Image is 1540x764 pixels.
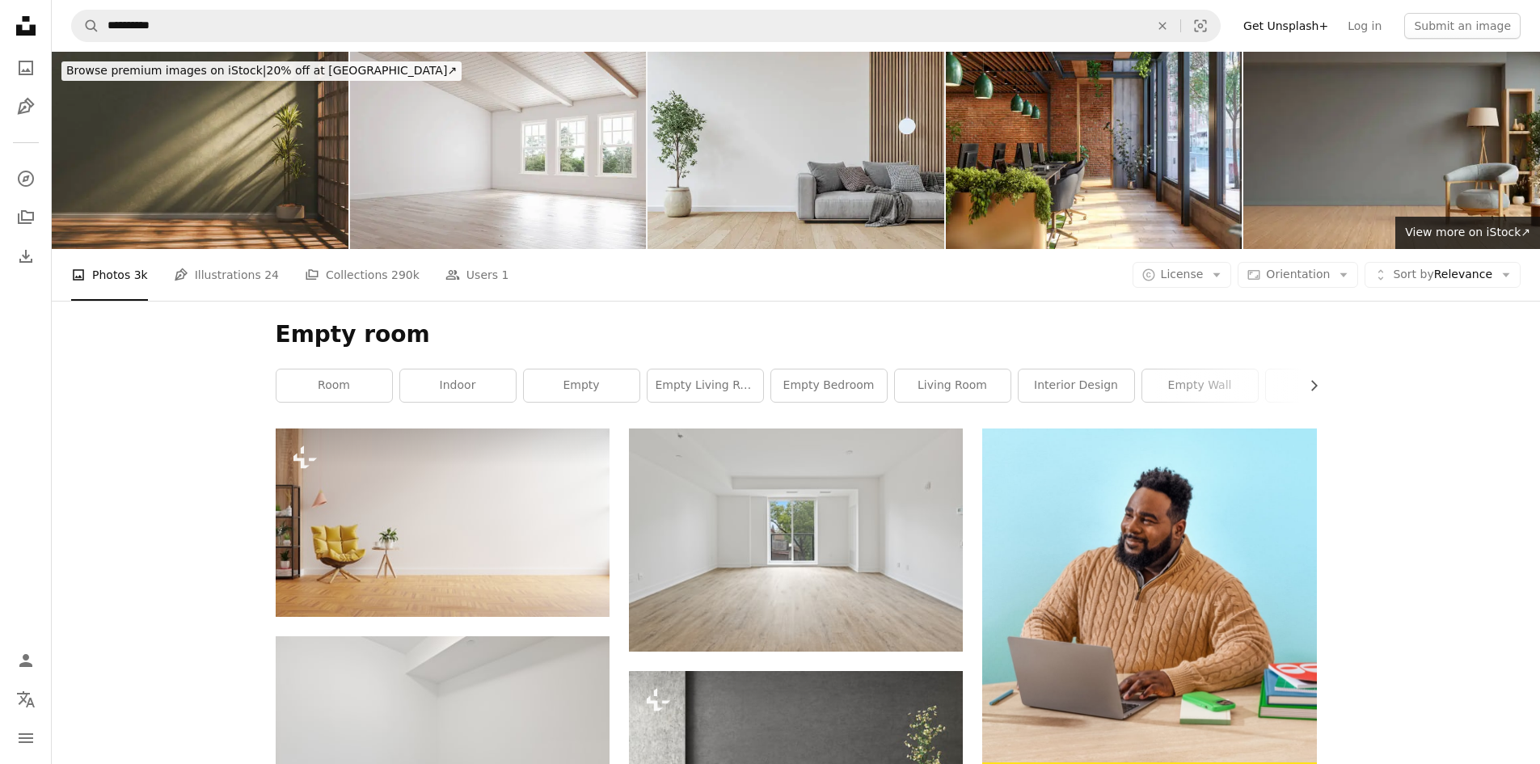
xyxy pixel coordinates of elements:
[1161,268,1204,281] span: License
[445,249,509,301] a: Users 1
[10,91,42,123] a: Illustrations
[1145,11,1180,41] button: Clear
[1181,11,1220,41] button: Visual search
[946,52,1243,249] img: Sustainable Green Co-working Office Space
[66,64,266,77] span: Browse premium images on iStock |
[1338,13,1391,39] a: Log in
[502,266,509,284] span: 1
[264,266,279,284] span: 24
[10,201,42,234] a: Collections
[10,163,42,195] a: Explore
[71,10,1221,42] form: Find visuals sitewide
[276,320,1317,349] h1: Empty room
[629,428,963,651] img: white wooden framed glass door
[1365,262,1521,288] button: Sort byRelevance
[1393,267,1492,283] span: Relevance
[1019,369,1134,402] a: interior design
[10,52,42,84] a: Photos
[771,369,887,402] a: empty bedroom
[10,683,42,715] button: Language
[391,266,420,284] span: 290k
[276,428,610,616] img: Modern minimalist interior with an yellow armchair on empty white color wall background.3d rendering
[1405,226,1530,238] span: View more on iStock ↗
[52,52,348,249] img: Empty living room interior
[350,52,647,249] img: Large luxury modern bright interiors Living room mockup illustration 3D rendering image
[52,52,471,91] a: Browse premium images on iStock|20% off at [GEOGRAPHIC_DATA]↗
[1133,262,1232,288] button: License
[305,249,420,301] a: Collections 290k
[1243,52,1540,249] img: Living room with leather armchair on wood flooring and dark blue wall- 3D rendering
[10,644,42,677] a: Log in / Sign up
[1238,262,1358,288] button: Orientation
[524,369,639,402] a: empty
[10,722,42,754] button: Menu
[629,533,963,547] a: white wooden framed glass door
[72,11,99,41] button: Search Unsplash
[648,369,763,402] a: empty living room
[1266,369,1382,402] a: floor
[276,740,610,754] a: white wall paint near brown wooden parquet floor
[66,64,457,77] span: 20% off at [GEOGRAPHIC_DATA] ↗
[10,240,42,272] a: Download History
[1266,268,1330,281] span: Orientation
[895,369,1010,402] a: living room
[276,369,392,402] a: room
[648,52,944,249] img: Modern interior: a living room with a gray sofa, white and hardwood paneled wall background and d...
[1404,13,1521,39] button: Submit an image
[1395,217,1540,249] a: View more on iStock↗
[1393,268,1433,281] span: Sort by
[1299,369,1317,402] button: scroll list to the right
[982,428,1316,762] img: file-1722962830841-dea897b5811bimage
[276,515,610,530] a: Modern minimalist interior with an yellow armchair on empty white color wall background.3d rendering
[1234,13,1338,39] a: Get Unsplash+
[1142,369,1258,402] a: empty wall
[400,369,516,402] a: indoor
[174,249,279,301] a: Illustrations 24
